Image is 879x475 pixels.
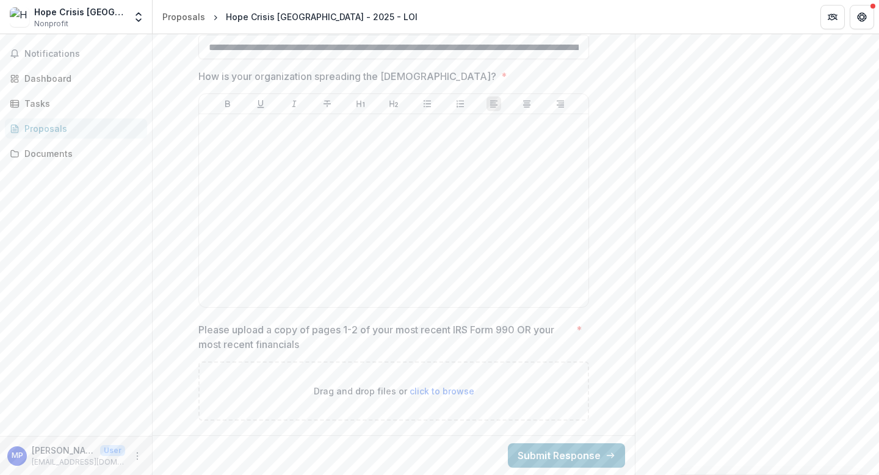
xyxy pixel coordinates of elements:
[10,7,29,27] img: Hope Crisis Pregnancy Center
[519,96,534,111] button: Align Center
[820,5,845,29] button: Partners
[5,68,147,89] a: Dashboard
[24,49,142,59] span: Notifications
[508,443,625,468] button: Submit Response
[12,452,23,460] div: Madeline Plenn
[24,97,137,110] div: Tasks
[100,445,125,456] p: User
[130,449,145,463] button: More
[24,72,137,85] div: Dashboard
[226,10,418,23] div: Hope Crisis [GEOGRAPHIC_DATA] - 2025 - LOI
[32,457,125,468] p: [EMAIL_ADDRESS][DOMAIN_NAME]
[420,96,435,111] button: Bullet List
[24,122,137,135] div: Proposals
[314,385,474,397] p: Drag and drop files or
[253,96,268,111] button: Underline
[386,96,401,111] button: Heading 2
[198,69,496,84] p: How is your organization spreading the [DEMOGRAPHIC_DATA]?
[320,96,335,111] button: Strike
[220,96,235,111] button: Bold
[5,93,147,114] a: Tasks
[24,147,137,160] div: Documents
[353,96,368,111] button: Heading 1
[5,143,147,164] a: Documents
[5,44,147,63] button: Notifications
[34,18,68,29] span: Nonprofit
[130,5,147,29] button: Open entity switcher
[553,96,568,111] button: Align Right
[410,386,474,396] span: click to browse
[157,8,422,26] nav: breadcrumb
[5,118,147,139] a: Proposals
[162,10,205,23] div: Proposals
[157,8,210,26] a: Proposals
[487,96,501,111] button: Align Left
[453,96,468,111] button: Ordered List
[850,5,874,29] button: Get Help
[32,444,95,457] p: [PERSON_NAME]
[34,5,125,18] div: Hope Crisis [GEOGRAPHIC_DATA]
[198,322,571,352] p: Please upload a copy of pages 1-2 of your most recent IRS Form 990 OR your most recent financials
[287,96,302,111] button: Italicize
